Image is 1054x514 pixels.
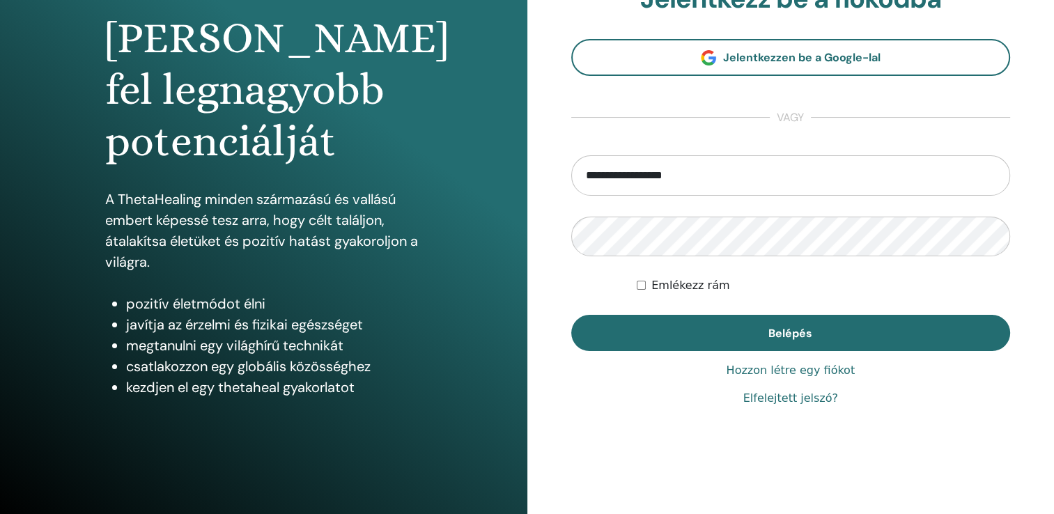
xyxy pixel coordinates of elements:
label: Emlékezz rám [651,277,729,294]
a: Elfelejtett jelszó? [743,390,838,407]
p: A ThetaHealing minden származású és vallású embert képessé tesz arra, hogy célt találjon, átalakí... [105,189,421,272]
a: Jelentkezzen be a Google-lal [571,39,1011,76]
li: kezdjen el egy thetaheal gyakorlatot [126,377,421,398]
li: csatlakozzon egy globális közösséghez [126,356,421,377]
button: Belépés [571,315,1011,351]
a: Hozzon létre egy fiókot [726,362,855,379]
div: Keep me authenticated indefinitely or until I manually logout [637,277,1010,294]
li: pozitív életmódot élni [126,293,421,314]
span: Belépés [768,326,812,341]
li: javítja az érzelmi és fizikai egészséget [126,314,421,335]
span: vagy [770,109,811,126]
h1: [PERSON_NAME] fel legnagyobb potenciálját [105,13,421,168]
span: Jelentkezzen be a Google-lal [723,50,881,65]
li: megtanulni egy világhírű technikát [126,335,421,356]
